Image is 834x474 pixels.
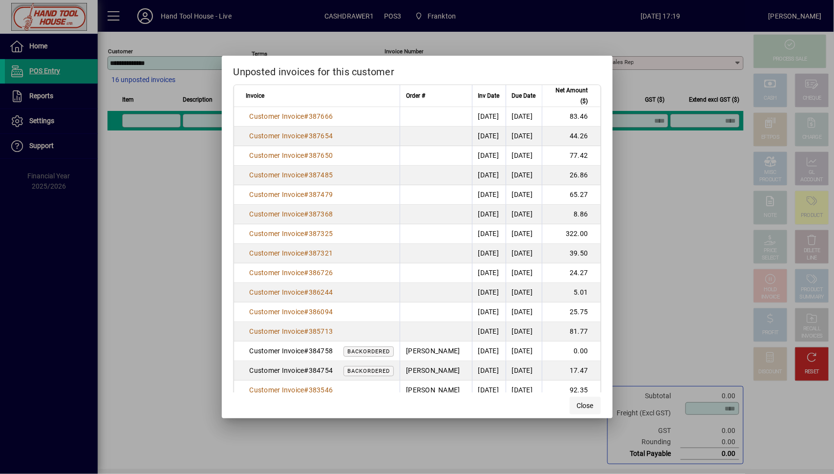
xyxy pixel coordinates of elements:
[309,288,333,296] span: 386244
[506,185,542,205] td: [DATE]
[246,130,337,141] a: Customer Invoice#387654
[406,347,460,355] span: [PERSON_NAME]
[406,386,460,394] span: [PERSON_NAME]
[472,224,506,244] td: [DATE]
[250,151,304,159] span: Customer Invoice
[542,263,600,283] td: 24.27
[347,348,390,355] span: Backordered
[246,111,337,122] a: Customer Invoice#387666
[542,146,600,166] td: 77.42
[304,327,309,335] span: #
[246,90,265,101] span: Invoice
[577,401,594,411] span: Close
[309,249,333,257] span: 387321
[406,366,460,374] span: [PERSON_NAME]
[542,205,600,224] td: 8.86
[309,269,333,277] span: 386726
[472,302,506,322] td: [DATE]
[506,127,542,146] td: [DATE]
[506,263,542,283] td: [DATE]
[304,210,309,218] span: #
[304,132,309,140] span: #
[246,326,337,337] a: Customer Invoice#385713
[309,132,333,140] span: 387654
[472,342,506,361] td: [DATE]
[304,112,309,120] span: #
[309,210,333,218] span: 387368
[304,249,309,257] span: #
[304,230,309,237] span: #
[304,171,309,179] span: #
[542,224,600,244] td: 322.00
[246,287,337,298] a: Customer Invoice#386244
[309,308,333,316] span: 386094
[222,56,613,84] h2: Unposted invoices for this customer
[246,209,337,219] a: Customer Invoice#387368
[506,361,542,381] td: [DATE]
[309,230,333,237] span: 387325
[250,210,304,218] span: Customer Invoice
[246,170,337,180] a: Customer Invoice#387485
[246,189,337,200] a: Customer Invoice#387479
[246,228,337,239] a: Customer Invoice#387325
[542,166,600,185] td: 26.86
[304,288,309,296] span: #
[250,288,304,296] span: Customer Invoice
[472,127,506,146] td: [DATE]
[246,306,337,317] a: Customer Invoice#386094
[512,90,536,101] span: Due Date
[542,342,600,361] td: 0.00
[506,302,542,322] td: [DATE]
[542,322,600,342] td: 81.77
[472,361,506,381] td: [DATE]
[246,150,337,161] a: Customer Invoice#387650
[506,205,542,224] td: [DATE]
[246,267,337,278] a: Customer Invoice#386726
[250,171,304,179] span: Customer Invoice
[246,385,337,395] a: Customer Invoice#383546
[506,322,542,342] td: [DATE]
[309,112,333,120] span: 387666
[506,342,542,361] td: [DATE]
[304,386,309,394] span: #
[309,151,333,159] span: 387650
[542,244,600,263] td: 39.50
[472,263,506,283] td: [DATE]
[250,132,304,140] span: Customer Invoice
[250,191,304,198] span: Customer Invoice
[472,322,506,342] td: [DATE]
[506,244,542,263] td: [DATE]
[250,386,304,394] span: Customer Invoice
[304,269,309,277] span: #
[506,166,542,185] td: [DATE]
[304,191,309,198] span: #
[304,151,309,159] span: #
[506,224,542,244] td: [DATE]
[309,171,333,179] span: 387485
[472,283,506,302] td: [DATE]
[250,269,304,277] span: Customer Invoice
[309,386,333,394] span: 383546
[542,361,600,381] td: 17.47
[542,127,600,146] td: 44.26
[347,368,390,374] span: Backordered
[506,283,542,302] td: [DATE]
[542,381,600,400] td: 92.35
[542,302,600,322] td: 25.75
[472,244,506,263] td: [DATE]
[250,308,304,316] span: Customer Invoice
[542,185,600,205] td: 65.27
[472,381,506,400] td: [DATE]
[506,107,542,127] td: [DATE]
[472,107,506,127] td: [DATE]
[406,90,425,101] span: Order #
[542,283,600,302] td: 5.01
[472,166,506,185] td: [DATE]
[548,85,588,107] span: Net Amount ($)
[570,397,601,414] button: Close
[250,112,304,120] span: Customer Invoice
[250,249,304,257] span: Customer Invoice
[506,381,542,400] td: [DATE]
[309,327,333,335] span: 385713
[246,248,337,259] a: Customer Invoice#387321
